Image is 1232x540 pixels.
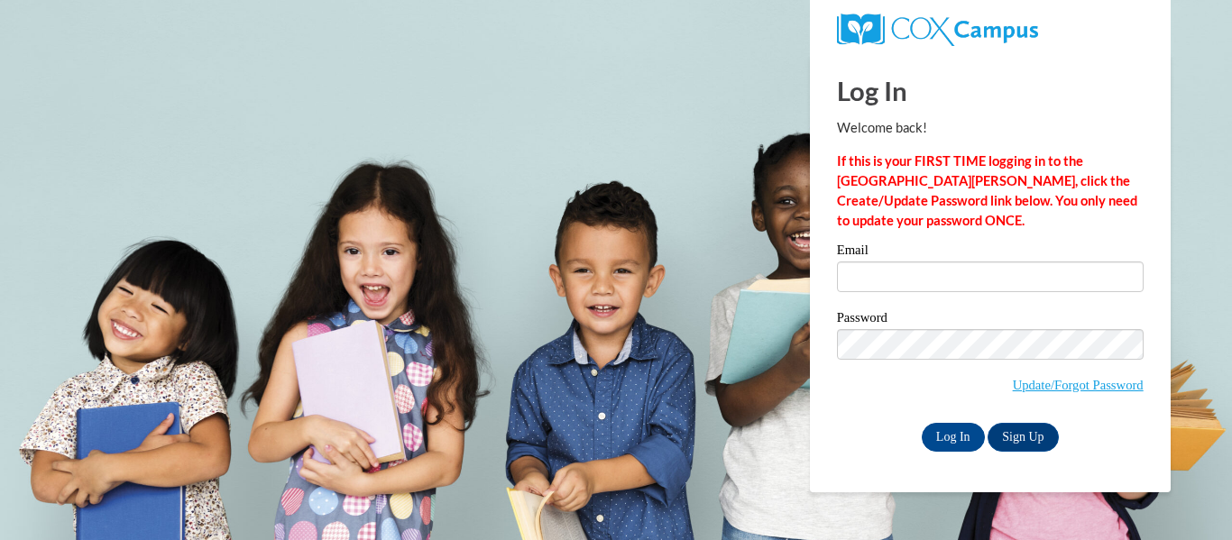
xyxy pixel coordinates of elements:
[922,423,985,452] input: Log In
[837,311,1144,329] label: Password
[988,423,1058,452] a: Sign Up
[837,118,1144,138] p: Welcome back!
[1013,378,1144,392] a: Update/Forgot Password
[837,153,1137,228] strong: If this is your FIRST TIME logging in to the [GEOGRAPHIC_DATA][PERSON_NAME], click the Create/Upd...
[837,14,1038,46] img: COX Campus
[837,21,1038,36] a: COX Campus
[837,72,1144,109] h1: Log In
[837,243,1144,261] label: Email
